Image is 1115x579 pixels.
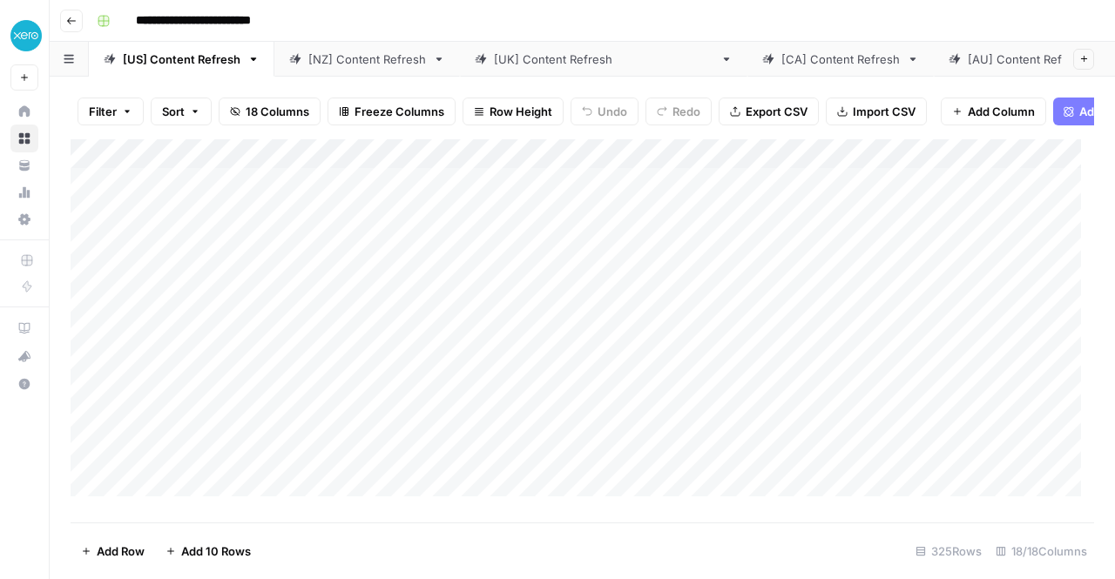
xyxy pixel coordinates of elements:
[71,537,155,565] button: Add Row
[10,20,42,51] img: XeroOps Logo
[219,98,321,125] button: 18 Columns
[598,103,627,120] span: Undo
[781,50,900,68] div: [CA] Content Refresh
[941,98,1046,125] button: Add Column
[494,50,713,68] div: [[GEOGRAPHIC_DATA]] Content Refresh
[10,314,38,342] a: AirOps Academy
[123,50,240,68] div: [US] Content Refresh
[10,370,38,398] button: Help + Support
[155,537,261,565] button: Add 10 Rows
[10,98,38,125] a: Home
[968,50,1086,68] div: [AU] Content Refresh
[989,537,1094,565] div: 18/18 Columns
[490,103,552,120] span: Row Height
[747,42,934,77] a: [CA] Content Refresh
[10,151,38,179] a: Your Data
[968,103,1035,120] span: Add Column
[10,205,38,233] a: Settings
[328,98,456,125] button: Freeze Columns
[463,98,564,125] button: Row Height
[151,98,212,125] button: Sort
[355,103,444,120] span: Freeze Columns
[97,542,145,560] span: Add Row
[853,103,916,120] span: Import CSV
[10,14,38,57] button: Workspace: XeroOps
[909,537,989,565] div: 325 Rows
[89,42,274,77] a: [US] Content Refresh
[571,98,639,125] button: Undo
[826,98,927,125] button: Import CSV
[274,42,460,77] a: [NZ] Content Refresh
[11,343,37,369] div: What's new?
[672,103,700,120] span: Redo
[181,542,251,560] span: Add 10 Rows
[645,98,712,125] button: Redo
[162,103,185,120] span: Sort
[308,50,426,68] div: [NZ] Content Refresh
[719,98,819,125] button: Export CSV
[246,103,309,120] span: 18 Columns
[460,42,747,77] a: [[GEOGRAPHIC_DATA]] Content Refresh
[10,342,38,370] button: What's new?
[746,103,808,120] span: Export CSV
[89,103,117,120] span: Filter
[10,125,38,152] a: Browse
[10,178,38,206] a: Usage
[78,98,144,125] button: Filter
